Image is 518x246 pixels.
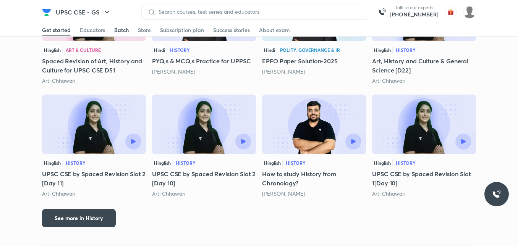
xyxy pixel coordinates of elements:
[152,95,256,200] div: UPSC CSE by Spaced Revision Slot 2 [Day 10]
[280,48,340,52] div: Polity, Governance & IR
[390,5,439,11] p: Talk to our experts
[213,24,250,36] a: Success stories
[152,159,173,167] div: Hinglish
[152,68,256,76] div: Rinku Singh
[152,190,185,197] a: Arti Chhawari
[372,56,476,75] h5: Art, History and Culture & General Science [D22]
[262,169,366,188] h5: How to study History from Chronology?
[42,95,146,200] div: UPSC CSE by Spaced Revision Slot 2 [Day 11]
[372,169,476,188] h5: UPSC CSE by Spaced Revision Slot 1[Day 10]
[152,190,256,198] div: Arti Chhawari
[372,159,393,167] div: Hinglish
[262,46,277,54] div: Hindi
[42,190,75,197] a: Arti Chhawari
[372,77,405,84] a: Arti Chhawari
[42,77,146,85] div: Arti Chhawari
[80,26,105,34] div: Educators
[138,24,151,36] a: Store
[176,161,196,165] div: History
[66,161,86,165] div: History
[42,24,71,36] a: Get started
[152,46,167,54] div: Hindi
[390,11,439,18] a: [PHONE_NUMBER]
[463,6,476,19] img: Yuvraj M
[170,48,190,52] div: History
[160,26,204,34] div: Subscription plan
[372,190,405,197] a: Arti Chhawari
[66,48,101,52] div: Art & Culture
[492,190,501,199] img: ttu
[51,5,116,20] button: UPSC CSE - GS
[42,46,63,54] div: Hinglish
[152,56,256,66] h5: PYQ,s & MCQ,s Practice for UPPSC
[152,169,256,188] h5: UPSC CSE by Spaced Revision Slot 2 [Day 10]
[372,190,476,198] div: Arti Chhawari
[55,214,103,222] span: See more in History
[262,190,305,197] a: [PERSON_NAME]
[42,56,146,75] h5: Spaced Revision of Art, History and Culture for UPSC CSE D51
[160,24,204,36] a: Subscription plan
[213,26,250,34] div: Success stories
[262,68,305,75] a: [PERSON_NAME]
[445,6,457,18] img: avatar
[42,8,51,17] img: Company Logo
[42,209,116,227] button: See more in History
[152,68,195,75] a: [PERSON_NAME]
[286,161,306,165] div: History
[42,169,146,188] h5: UPSC CSE by Spaced Revision Slot 2 [Day 11]
[138,26,151,34] div: Store
[114,26,129,34] div: Batch
[262,95,366,200] div: How to study History from Chronology?
[262,68,366,76] div: Rinku Singh
[42,77,75,84] a: Arti Chhawari
[372,77,476,85] div: Arti Chhawari
[80,24,105,36] a: Educators
[114,24,129,36] a: Batch
[259,26,290,34] div: About exam
[372,95,476,200] div: UPSC CSE by Spaced Revision Slot 1[Day 10]
[42,190,146,198] div: Arti Chhawari
[262,56,366,66] h5: EPFO Paper Solution-2025
[372,46,393,54] div: Hinglish
[155,9,362,15] input: Search courses, test series and educators
[374,5,390,20] img: call-us
[262,159,283,167] div: Hinglish
[259,24,290,36] a: About exam
[42,26,71,34] div: Get started
[42,159,63,167] div: Hinglish
[262,190,366,198] div: Pratik Nayak
[396,48,416,52] div: History
[396,161,416,165] div: History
